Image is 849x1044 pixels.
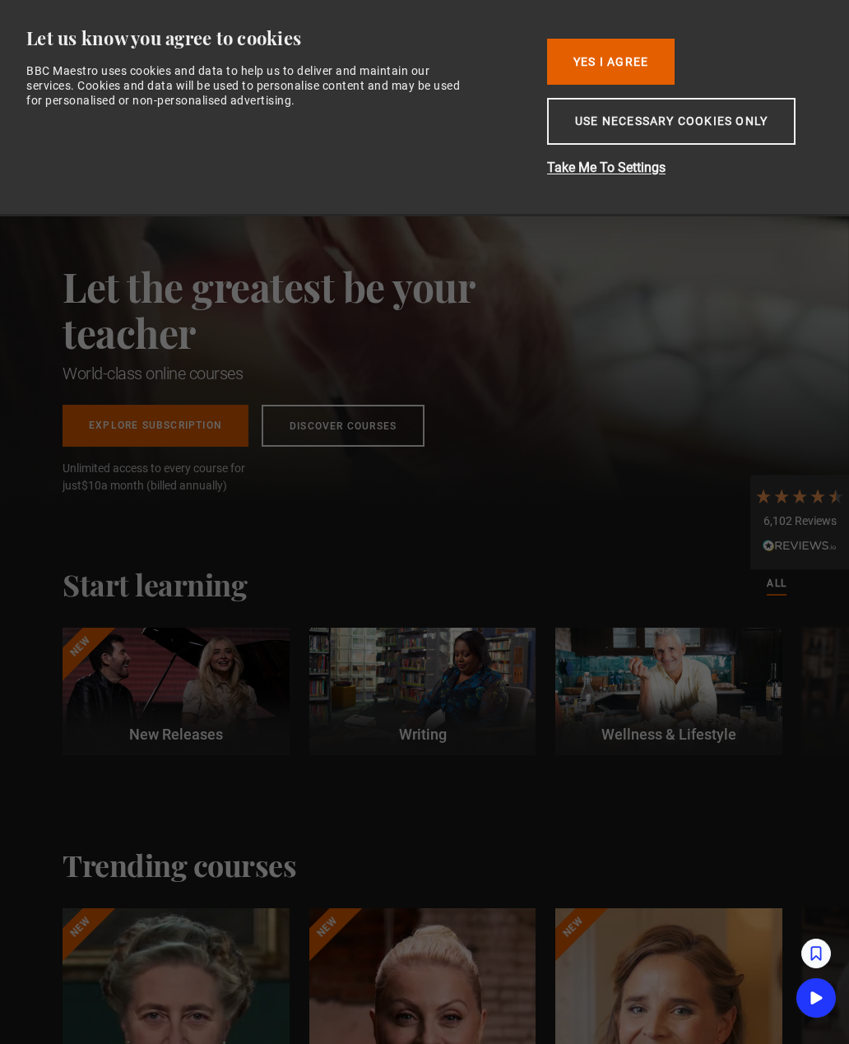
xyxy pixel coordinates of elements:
[26,26,522,50] div: Let us know you agree to cookies
[309,723,536,745] p: Writing
[63,567,247,601] h2: Start learning
[763,540,837,551] img: REVIEWS.io
[754,487,845,505] div: 4.7 Stars
[63,263,548,355] h2: Let the greatest be your teacher
[309,628,536,755] a: Writing
[81,479,101,492] span: $10
[555,723,782,745] p: Wellness & Lifestyle
[547,39,675,85] button: Yes I Agree
[63,847,296,882] h2: Trending courses
[262,405,424,447] a: Discover Courses
[754,513,845,530] div: 6,102 Reviews
[754,537,845,557] div: Read All Reviews
[547,158,810,178] button: Take Me To Settings
[26,63,472,109] div: BBC Maestro uses cookies and data to help us to deliver and maintain our services. Cookies and da...
[63,723,290,745] p: New Releases
[767,575,786,593] a: All
[750,475,849,570] div: 6,102 ReviewsRead All Reviews
[63,460,285,494] span: Unlimited access to every course for just a month (billed annually)
[63,405,248,447] a: Explore Subscription
[547,98,796,145] button: Use necessary cookies only
[555,628,782,755] a: Wellness & Lifestyle
[63,362,548,385] h1: World-class online courses
[63,628,290,755] a: New New Releases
